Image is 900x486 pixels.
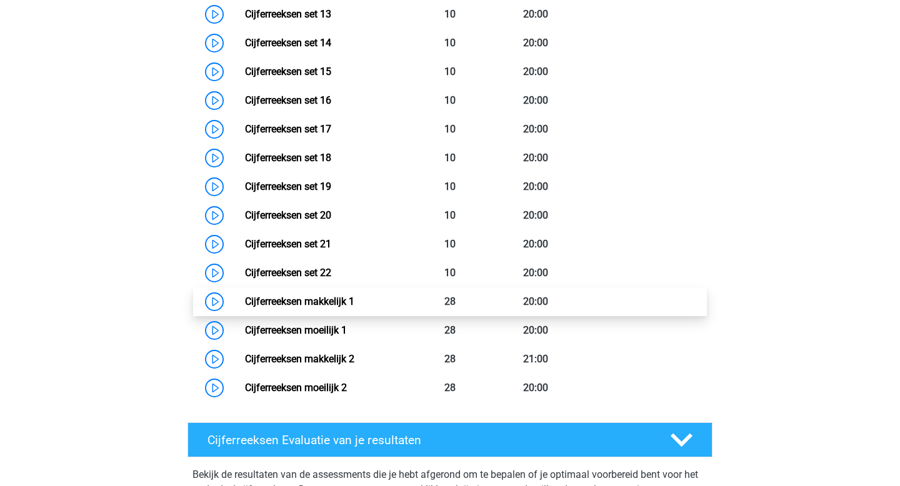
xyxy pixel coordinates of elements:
[245,94,331,106] a: Cijferreeksen set 16
[245,238,331,250] a: Cijferreeksen set 21
[245,123,331,135] a: Cijferreeksen set 17
[245,37,331,49] a: Cijferreeksen set 14
[245,8,331,20] a: Cijferreeksen set 13
[182,422,717,457] a: Cijferreeksen Evaluatie van je resultaten
[245,209,331,221] a: Cijferreeksen set 20
[245,66,331,77] a: Cijferreeksen set 15
[245,152,331,164] a: Cijferreeksen set 18
[245,382,347,394] a: Cijferreeksen moeilijk 2
[245,181,331,192] a: Cijferreeksen set 19
[245,267,331,279] a: Cijferreeksen set 22
[245,353,354,365] a: Cijferreeksen makkelijk 2
[245,295,354,307] a: Cijferreeksen makkelijk 1
[245,324,347,336] a: Cijferreeksen moeilijk 1
[207,433,651,447] h4: Cijferreeksen Evaluatie van je resultaten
